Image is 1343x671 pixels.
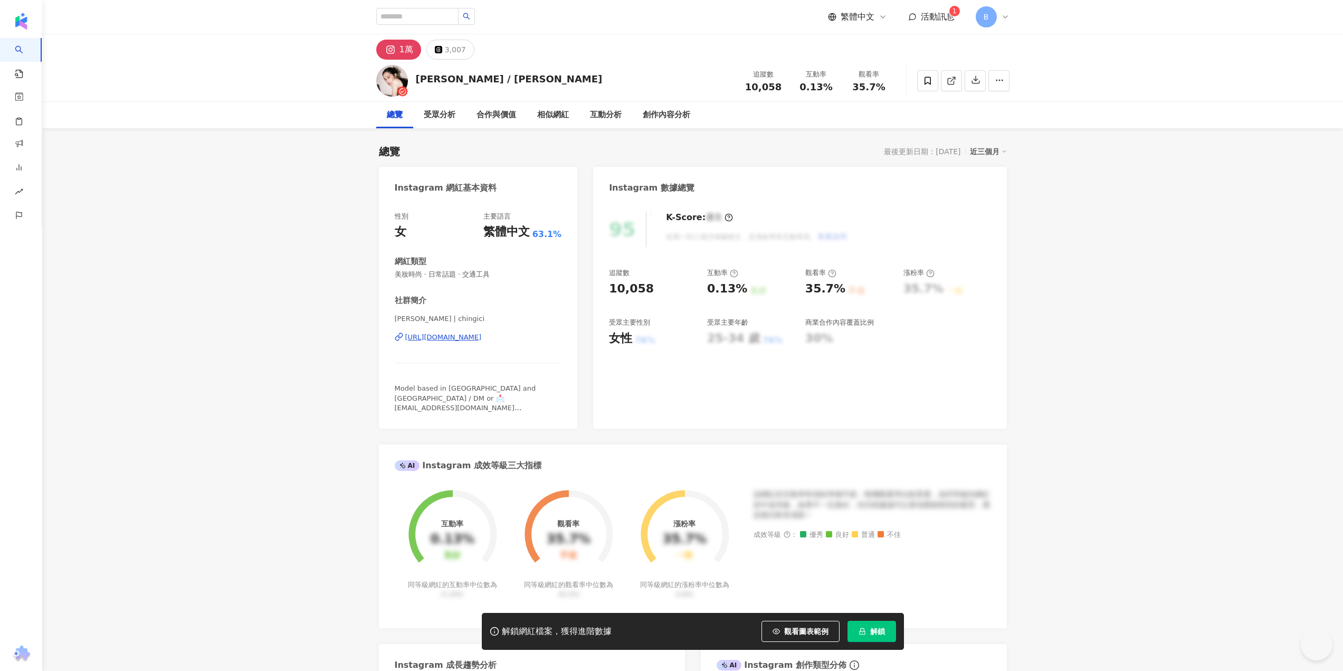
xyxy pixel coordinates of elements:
div: 互動率 [796,69,836,80]
button: 3,007 [426,40,474,60]
div: 創作內容分析 [643,109,690,121]
div: 1萬 [399,42,413,57]
img: KOL Avatar [376,65,408,97]
div: Instagram 網紅基本資料 [395,182,497,194]
div: 10,058 [609,281,654,297]
div: 互動率 [441,519,463,528]
div: 合作與價值 [477,109,516,121]
div: 35.7% [805,281,845,297]
span: 35.7% [852,82,885,92]
span: 0.8% [676,590,693,598]
span: 美妝時尚 · 日常話題 · 交通工具 [395,270,562,279]
div: K-Score : [666,212,733,223]
div: 總覽 [387,109,403,121]
span: rise [15,181,23,205]
span: search [463,13,470,20]
div: 35.7% [547,532,590,547]
span: 繁體中文 [841,11,874,23]
div: 網紅類型 [395,256,426,267]
img: chrome extension [11,646,32,663]
div: 觀看率 [557,519,579,528]
div: 觀看率 [849,69,889,80]
span: 解鎖 [870,627,885,636]
div: 近三個月 [970,145,1007,158]
span: 35.5% [558,590,579,598]
div: 社群簡介 [395,295,426,306]
div: 35.7% [663,532,707,547]
div: 追蹤數 [609,268,630,278]
div: 0.13% [707,281,747,297]
span: 觀看圖表範例 [784,627,828,636]
div: 商業合作內容覆蓋比例 [805,318,874,327]
div: 最後更新日期：[DATE] [884,147,960,156]
img: logo icon [13,13,30,30]
button: 1萬 [376,40,421,60]
div: AI [717,660,742,670]
span: lock [859,628,866,635]
span: 活動訊息 [921,12,955,22]
span: B [984,11,989,23]
span: 63.1% [532,229,562,240]
sup: 1 [949,6,960,16]
div: 互動分析 [590,109,622,121]
div: 女 [395,224,406,240]
div: 漲粉率 [903,268,935,278]
div: [PERSON_NAME] / [PERSON_NAME] [416,72,603,86]
span: 1 [953,7,957,15]
div: [URL][DOMAIN_NAME] [405,333,482,342]
span: Model based in [GEOGRAPHIC_DATA] and [GEOGRAPHIC_DATA] / DM or 📩 [EMAIL_ADDRESS][DOMAIN_NAME] 지칭 ... [395,384,536,421]
div: 受眾主要年齡 [707,318,748,327]
div: 3,007 [445,42,466,57]
div: 受眾主要性別 [609,318,650,327]
div: 漲粉率 [673,519,696,528]
div: 良好 [444,551,461,561]
div: Instagram 創作類型分佈 [717,659,846,671]
div: 追蹤數 [744,69,784,80]
div: 不佳 [560,551,577,561]
div: 女性 [609,330,632,347]
div: 同等級網紅的漲粉率中位數為 [639,580,731,599]
div: 總覽 [379,144,400,159]
div: 同等級網紅的觀看率中位數為 [522,580,615,599]
div: Instagram 數據總覽 [609,182,694,194]
div: 受眾分析 [424,109,455,121]
button: 觀看圖表範例 [761,621,840,642]
div: 0.13% [431,532,474,547]
div: 觀看率 [805,268,836,278]
span: 0.19% [442,590,463,598]
div: 主要語言 [483,212,511,221]
span: [PERSON_NAME] | chingici [395,314,562,324]
div: Instagram 成效等級三大指標 [395,460,541,471]
span: 10,058 [745,81,782,92]
div: 一般 [676,551,693,561]
button: 解鎖 [847,621,896,642]
div: 互動率 [707,268,738,278]
span: 0.13% [799,82,832,92]
div: 解鎖網紅檔案，獲得進階數據 [502,626,612,637]
div: 同等級網紅的互動率中位數為 [406,580,499,599]
div: 相似網紅 [537,109,569,121]
a: [URL][DOMAIN_NAME] [395,333,562,342]
div: AI [395,460,420,471]
div: 繁體中文 [483,224,530,240]
a: search [15,38,36,79]
div: Instagram 成長趨勢分析 [395,659,497,671]
div: 性別 [395,212,408,221]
